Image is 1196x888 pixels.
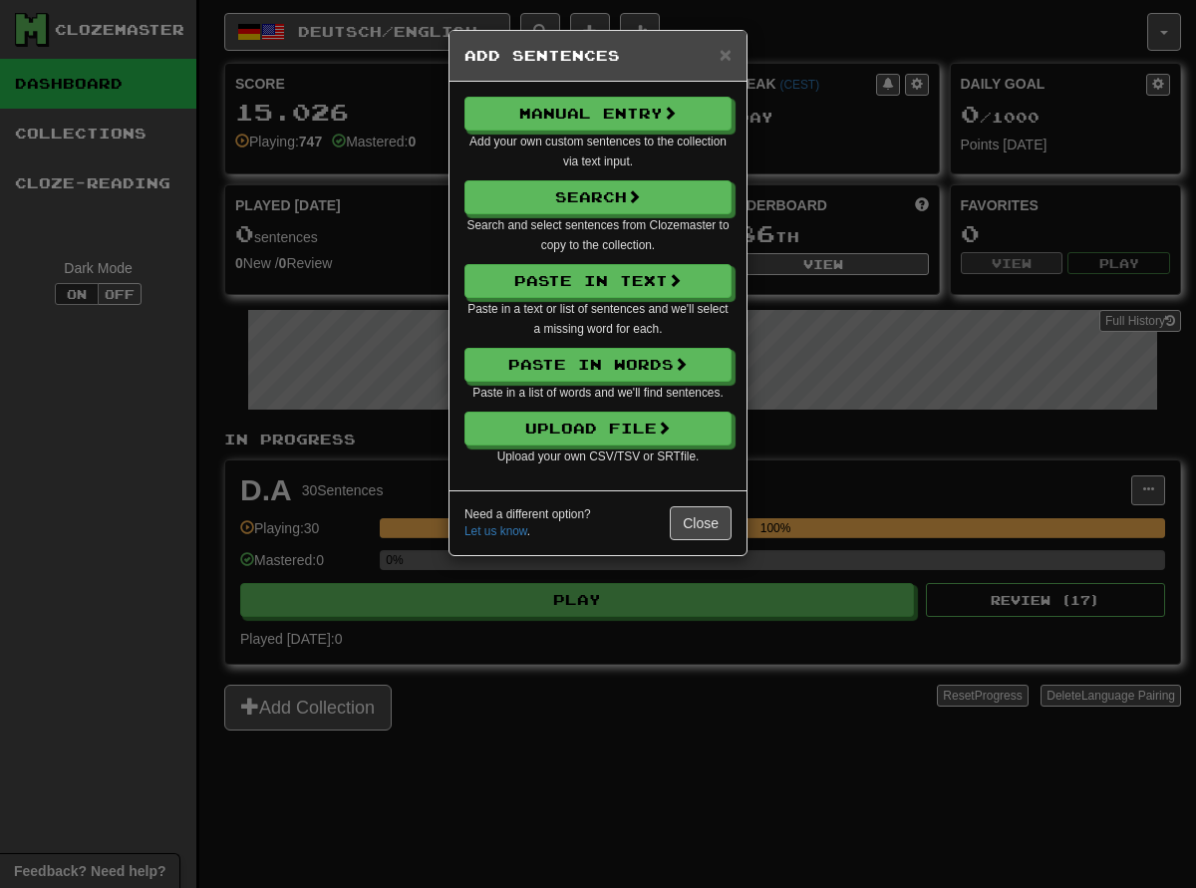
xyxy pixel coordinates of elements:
a: Let us know [464,524,527,538]
small: Add your own custom sentences to the collection via text input. [469,135,727,168]
button: Upload File [464,412,732,445]
small: Need a different option? . [464,506,591,540]
button: Search [464,180,732,214]
small: Paste in a text or list of sentences and we'll select a missing word for each. [467,302,728,336]
button: Paste in Text [464,264,732,298]
h5: Add Sentences [464,46,732,66]
button: Close [720,44,732,65]
span: × [720,43,732,66]
small: Upload your own CSV/TSV or SRT file. [497,449,700,463]
button: Close [670,506,732,540]
button: Manual Entry [464,97,732,131]
small: Search and select sentences from Clozemaster to copy to the collection. [466,218,729,252]
button: Paste in Words [464,348,732,382]
small: Paste in a list of words and we'll find sentences. [472,386,723,400]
